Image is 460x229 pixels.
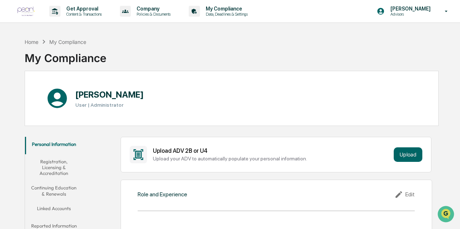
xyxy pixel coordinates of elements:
iframe: Open customer support [437,205,456,225]
a: 🖐️Preclearance [4,89,50,102]
div: Upload your ADV to automatically populate your personal information. [153,156,391,161]
p: My Compliance [200,6,251,12]
button: Start new chat [123,58,132,66]
div: Upload ADV 2B or U4 [153,147,391,154]
div: 🔎 [7,106,13,112]
span: Attestations [60,91,90,99]
div: My Compliance [25,46,106,65]
div: We're offline, we'll be back soon [25,63,95,69]
a: 🔎Data Lookup [4,102,49,115]
div: Start new chat [25,56,119,63]
button: Continuing Education & Renewals [25,180,83,201]
img: 1746055101610-c473b297-6a78-478c-a979-82029cc54cd1 [7,56,20,69]
h3: User | Administrator [75,102,144,108]
a: 🗄️Attestations [50,89,93,102]
span: Preclearance [14,91,47,99]
p: Data, Deadlines & Settings [200,12,251,17]
p: Get Approval [60,6,105,12]
p: Advisors [385,12,434,17]
button: Upload [394,147,422,162]
div: 🗄️ [53,92,58,98]
div: Home [25,39,38,45]
div: My Compliance [49,39,86,45]
p: Policies & Documents [131,12,174,17]
button: Personal Information [25,137,83,154]
button: Registration, Licensing & Accreditation [25,154,83,181]
input: Clear [19,33,120,41]
h1: [PERSON_NAME] [75,89,144,100]
span: Pylon [72,123,88,128]
div: 🖐️ [7,92,13,98]
a: Powered byPylon [51,123,88,128]
div: Role and Experience [138,191,187,198]
span: Data Lookup [14,105,46,113]
p: Content & Transactions [60,12,105,17]
p: How can we help? [7,15,132,27]
p: Company [131,6,174,12]
p: [PERSON_NAME] [385,6,434,12]
div: Edit [394,190,415,199]
button: Linked Accounts [25,201,83,218]
img: logo [17,7,35,16]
